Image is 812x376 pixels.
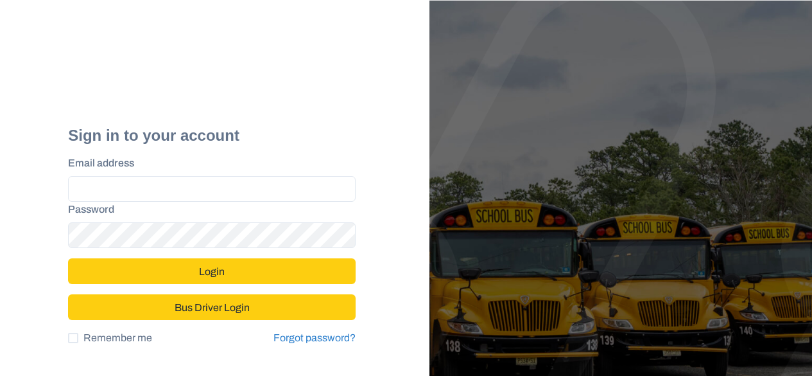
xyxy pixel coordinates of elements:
[273,332,356,343] a: Forgot password?
[68,258,356,284] button: Login
[83,330,152,346] span: Remember me
[68,296,356,307] a: Bus Driver Login
[273,330,356,346] a: Forgot password?
[68,156,348,171] label: Email address
[68,202,348,217] label: Password
[68,127,356,145] h2: Sign in to your account
[68,294,356,320] button: Bus Driver Login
